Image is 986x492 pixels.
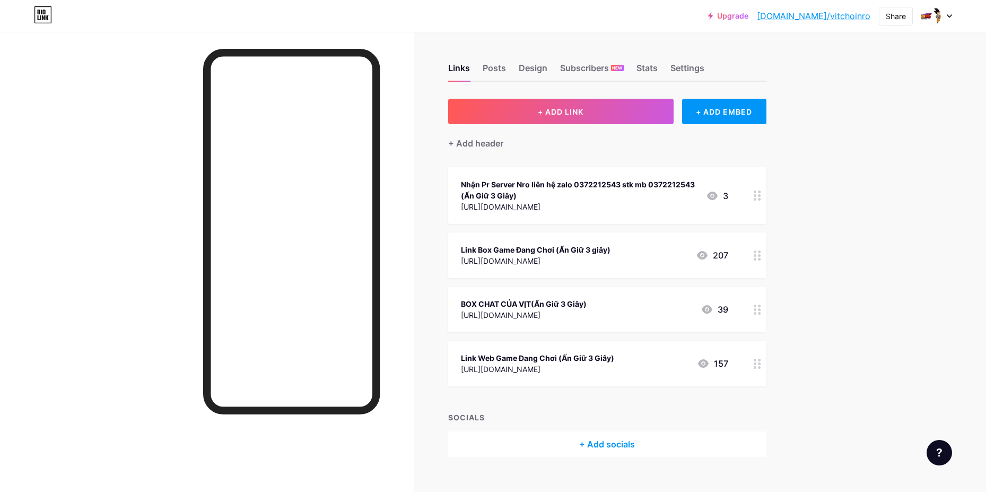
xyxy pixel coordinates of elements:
div: Share [886,11,906,22]
div: 207 [696,249,728,262]
button: + ADD LINK [448,99,674,124]
div: [URL][DOMAIN_NAME] [461,255,610,266]
div: 39 [701,303,728,316]
div: Links [448,62,470,81]
a: Upgrade [708,12,748,20]
span: + ADD LINK [538,107,583,116]
a: [DOMAIN_NAME]/vitchoinro [757,10,870,22]
div: Link Web Game Đang Chơi (Ấn Giữ 3 Giây) [461,352,614,364]
div: Nhận Pr Server Nro liên hệ zalo 0372212543 stk mb 0372212543 (Ấn Giữ 3 Giây) [461,179,697,201]
div: BOX CHAT CỦA VỊT(Ấn Giữ 3 Giây) [461,298,587,309]
div: SOCIALS [448,412,766,423]
span: NEW [612,65,622,71]
div: Design [519,62,547,81]
div: Stats [636,62,658,81]
div: [URL][DOMAIN_NAME] [461,201,697,212]
div: [URL][DOMAIN_NAME] [461,364,614,375]
div: Posts [483,62,506,81]
div: [URL][DOMAIN_NAME] [461,309,587,321]
div: Subscribers [560,62,624,81]
div: + ADD EMBED [682,99,766,124]
div: Link Box Game Đang Chơi (Ấn Giữ 3 giây) [461,244,610,255]
div: + Add socials [448,431,766,457]
img: Viet Văn [921,6,941,26]
div: Settings [670,62,704,81]
div: + Add header [448,137,503,150]
div: 157 [697,357,728,370]
div: 3 [706,189,728,202]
